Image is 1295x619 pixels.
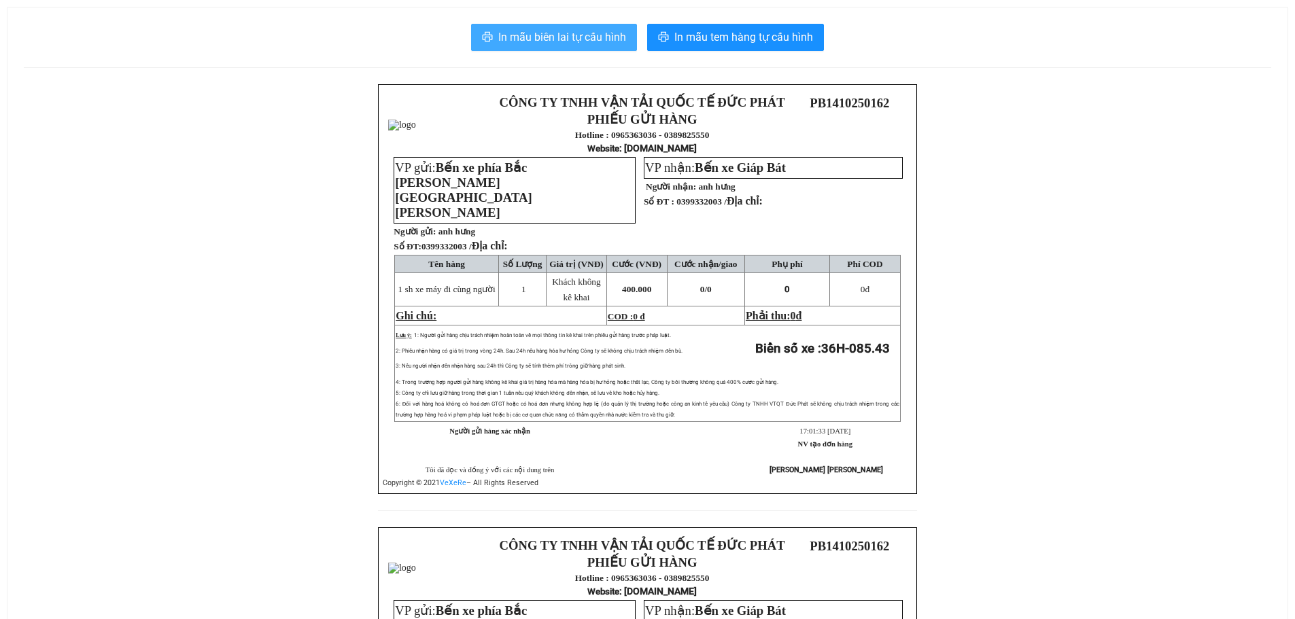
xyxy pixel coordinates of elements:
span: 17:01:33 [DATE] [799,427,850,435]
span: Tên hàng [428,259,465,269]
span: 6: Đối với hàng hoá không có hoá đơn GTGT hoặc có hoá đơn nhưng không hợp lệ (do quản lý thị trườ... [396,401,899,418]
strong: Số ĐT : [644,196,674,207]
span: Bến xe phía Bắc [PERSON_NAME][GEOGRAPHIC_DATA][PERSON_NAME] [395,160,532,219]
span: In mẫu tem hàng tự cấu hình [674,29,813,46]
span: Website [587,586,619,597]
span: 1 sh xe máy đi cùng người [398,284,495,294]
span: Số Lượng [503,259,542,269]
strong: : [DOMAIN_NAME] [587,586,697,597]
span: 1 [521,284,526,294]
strong: Người gửi hàng xác nhận [449,427,530,435]
strong: Người nhận: [646,181,696,192]
span: Ghi chú: [396,310,436,321]
strong: Hotline : 0965363036 - 0389825550 [575,573,710,583]
span: Tôi đã đọc và đồng ý với các nội dung trên [426,466,555,474]
span: Giá trị (VNĐ) [549,259,604,269]
strong: : [DOMAIN_NAME] [587,143,697,154]
span: 0399332003 / [676,196,763,207]
span: Copyright © 2021 – All Rights Reserved [383,478,538,487]
span: VP gửi: [395,160,532,219]
img: qr-code [829,113,870,154]
span: 2: Phiếu nhận hàng có giá trị trong vòng 24h. Sau 24h nếu hàng hóa hư hỏng Công ty sẽ không chịu ... [396,348,682,354]
span: 0 đ [633,311,644,321]
span: 4: Trong trường hợp người gửi hàng không kê khai giá trị hàng hóa mà hàng hóa bị hư hỏng hoặc thấ... [396,379,778,385]
strong: CÔNG TY TNHH VẬN TẢI QUỐC TẾ ĐỨC PHÁT [500,95,785,109]
span: printer [482,31,493,44]
span: PB1410250162 [810,96,889,110]
span: Địa chỉ: [727,195,763,207]
span: Địa chỉ: [472,240,508,251]
strong: Người gửi: [394,226,436,236]
span: In mẫu biên lai tự cấu hình [498,29,626,46]
strong: Biển số xe : [755,341,890,356]
span: 0 [791,310,796,321]
span: đ [796,310,802,321]
span: Lưu ý: [396,332,411,338]
span: 36H-085.43 [821,341,890,356]
span: Bến xe Giáp Bát [695,603,786,618]
span: Bến xe Giáp Bát [695,160,786,175]
img: qr-code [829,556,870,597]
button: printerIn mẫu biên lai tự cấu hình [471,24,637,51]
span: anh hưng [698,181,735,192]
strong: [PERSON_NAME] [PERSON_NAME] [770,465,883,474]
span: Phí COD [847,259,882,269]
a: VeXeRe [440,478,466,487]
span: 0 [707,284,712,294]
img: logo [388,563,416,573]
span: PB1410250162 [810,539,889,553]
span: COD : [608,311,645,321]
img: logo [388,120,416,130]
span: printer [658,31,669,44]
span: VP nhận: [645,160,786,175]
strong: CÔNG TY TNHH VẬN TẢI QUỐC TẾ ĐỨC PHÁT [500,538,785,552]
span: 5: Công ty chỉ lưu giữ hàng trong thời gian 1 tuần nếu quý khách không đến nhận, sẽ lưu về kho ho... [396,390,659,396]
strong: NV tạo đơn hàng [798,440,852,448]
span: 0399332003 / [421,241,508,251]
strong: Hotline : 0965363036 - 0389825550 [575,130,710,140]
span: 0 [784,284,790,294]
span: đ [861,284,869,294]
strong: PHIẾU GỬI HÀNG [587,112,697,126]
span: Khách không kê khai [552,277,600,302]
span: Website [587,143,619,154]
span: Cước nhận/giao [674,259,738,269]
button: printerIn mẫu tem hàng tự cấu hình [647,24,824,51]
span: 3: Nếu người nhận đến nhận hàng sau 24h thì Công ty sẽ tính thêm phí trông giữ hàng phát sinh. [396,363,625,369]
span: Phải thu: [746,310,801,321]
span: VP nhận: [645,603,786,618]
span: 0/ [700,284,712,294]
strong: Số ĐT: [394,241,507,251]
span: 0 [861,284,865,294]
span: anh hưng [438,226,475,236]
span: Phụ phí [772,259,802,269]
span: 1: Người gửi hàng chịu trách nhiệm hoàn toàn về mọi thông tin kê khai trên phiếu gửi hàng trước p... [414,332,671,338]
span: Cước (VNĐ) [612,259,661,269]
strong: PHIẾU GỬI HÀNG [587,555,697,569]
span: 400.000 [622,284,651,294]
